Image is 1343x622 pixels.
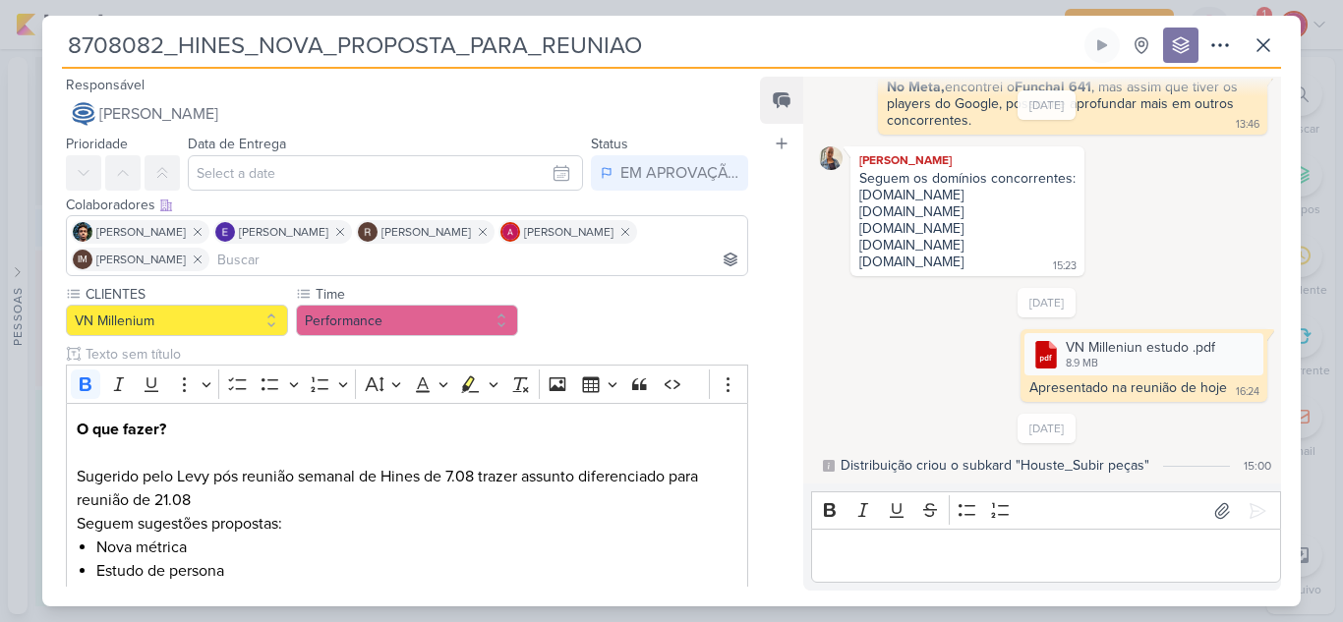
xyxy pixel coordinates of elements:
button: Performance [296,305,518,336]
img: Eduardo Quaresma [215,222,235,242]
label: Time [314,284,518,305]
div: Colaboradores [66,195,748,215]
p: Sugerido pelo Levy pós reunião semanal de Hines de 7.08 trazer assunto diferenciado para reunião ... [77,465,737,512]
div: [PERSON_NAME] [854,150,1080,170]
span: [PERSON_NAME] [524,223,613,241]
img: Iara Santos [819,146,843,170]
li: Estudo de players do mercado que estão disputando lances com VN Millennium [96,583,737,606]
div: Ligar relógio [1094,37,1110,53]
strong: Funchal 641 [1015,79,1091,95]
p: IM [78,255,88,265]
img: Caroline Traven De Andrade [72,102,95,126]
label: Status [591,136,628,152]
input: Buscar [213,248,743,271]
div: 13:46 [1236,117,1259,133]
div: 15:23 [1053,258,1077,274]
img: Alessandra Gomes [500,222,520,242]
button: [PERSON_NAME] [66,96,748,132]
label: Prioridade [66,136,128,152]
div: Este log é visível à todos no kard [823,460,835,472]
input: Kard Sem Título [62,28,1080,63]
label: Responsável [66,77,145,93]
img: Nelito Junior [73,222,92,242]
p: Seguem sugestões propostas: [77,512,737,536]
div: 16:24 [1236,384,1259,400]
li: Estudo de persona [96,559,737,583]
strong: No Meta, [887,79,945,95]
li: Nova métrica [96,536,737,559]
label: Data de Entrega [188,136,286,152]
button: VN Millenium [66,305,288,336]
div: Seguem os domínios concorrentes: [859,170,1076,187]
div: Editor editing area: main [811,529,1281,583]
span: [PERSON_NAME] [96,223,186,241]
div: Isabella Machado Guimarães [73,250,92,269]
span: [PERSON_NAME] [99,102,218,126]
div: Apresentado na reunião de hoje [1029,379,1227,396]
div: 8.9 MB [1066,356,1215,371]
span: [PERSON_NAME] [96,251,186,268]
label: CLIENTES [84,284,288,305]
div: Editor toolbar [811,491,1281,530]
div: Distribuição criou o subkard "Houste_Subir peças" [841,455,1149,476]
div: EM APROVAÇÃO [620,161,738,185]
input: Select a date [188,155,583,191]
span: [PERSON_NAME] [381,223,471,241]
div: encontrei o , mas assim que tiver os players do Google, posso me aprofundar mais em outros concor... [887,79,1242,129]
button: EM APROVAÇÃO [591,155,748,191]
input: Texto sem título [82,344,748,365]
strong: O que fazer? [77,420,166,439]
span: [PERSON_NAME] [239,223,328,241]
div: Editor toolbar [66,365,748,403]
div: Editor editing area: main [66,403,748,622]
div: VN Milleniun estudo .pdf [1066,337,1215,358]
div: VN Milleniun estudo .pdf [1024,333,1263,375]
div: 15:00 [1244,457,1271,475]
img: Rafael Dornelles [358,222,378,242]
div: [DOMAIN_NAME] [DOMAIN_NAME] [DOMAIN_NAME] [DOMAIN_NAME] [DOMAIN_NAME] [859,187,963,270]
